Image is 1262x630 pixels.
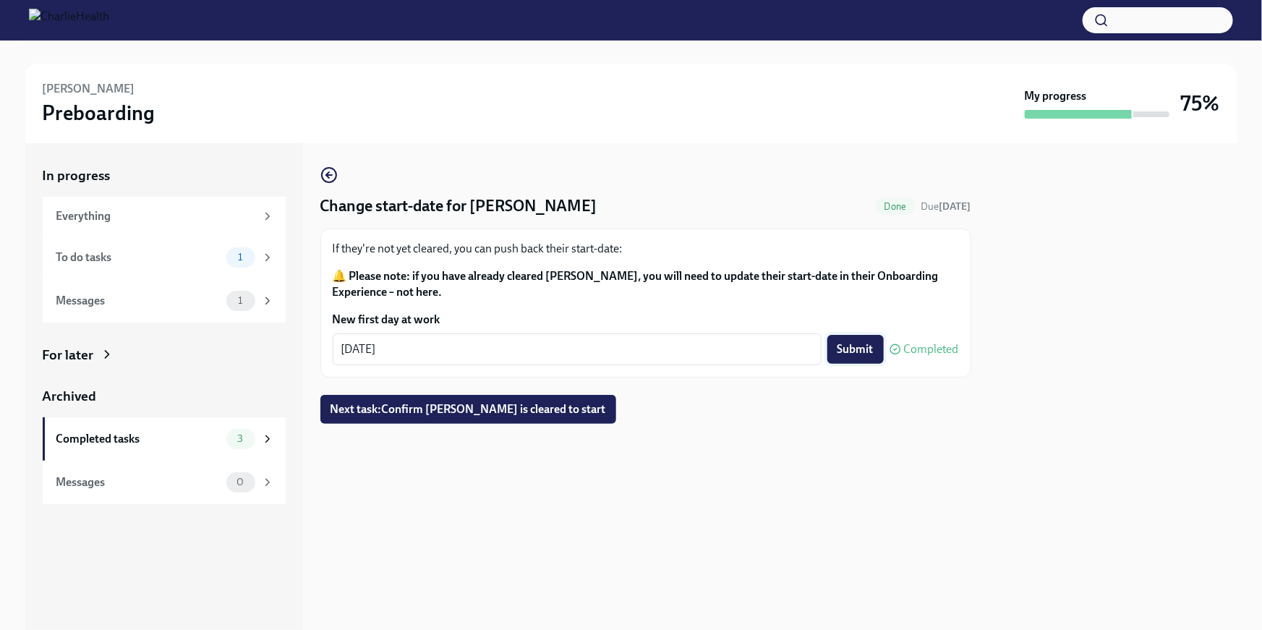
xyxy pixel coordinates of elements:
[921,200,971,213] span: August 21st, 2025 10:00
[1181,90,1220,116] h3: 75%
[827,335,884,364] button: Submit
[56,431,221,447] div: Completed tasks
[837,342,874,357] span: Submit
[876,201,916,212] span: Done
[43,236,286,279] a: To do tasks1
[229,433,252,444] span: 3
[29,9,109,32] img: CharlieHealth
[43,166,286,185] a: In progress
[320,395,616,424] button: Next task:Confirm [PERSON_NAME] is cleared to start
[333,241,959,257] p: If they're not yet cleared, you can push back their start-date:
[320,195,597,217] h4: Change start-date for [PERSON_NAME]
[43,346,286,365] a: For later
[43,417,286,461] a: Completed tasks3
[333,312,959,328] label: New first day at work
[341,341,813,358] textarea: [DATE]
[56,208,255,224] div: Everything
[229,252,251,263] span: 1
[333,269,939,299] strong: 🔔 Please note: if you have already cleared [PERSON_NAME], you will need to update their start-dat...
[921,200,971,213] span: Due
[939,200,971,213] strong: [DATE]
[56,293,221,309] div: Messages
[43,279,286,323] a: Messages1
[43,461,286,504] a: Messages0
[331,402,606,417] span: Next task : Confirm [PERSON_NAME] is cleared to start
[43,387,286,406] a: Archived
[56,250,221,265] div: To do tasks
[228,477,252,488] span: 0
[229,295,251,306] span: 1
[43,100,155,126] h3: Preboarding
[43,197,286,236] a: Everything
[43,346,94,365] div: For later
[904,344,959,355] span: Completed
[56,474,221,490] div: Messages
[1025,88,1087,104] strong: My progress
[43,81,135,97] h6: [PERSON_NAME]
